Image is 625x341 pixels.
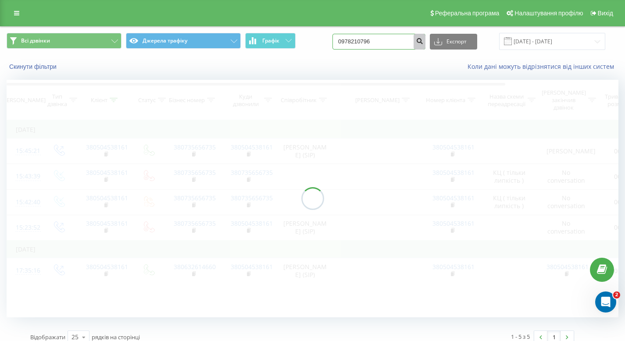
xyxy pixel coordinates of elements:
input: Пошук за номером [332,34,425,50]
span: Графік [262,38,279,44]
div: 1 - 5 з 5 [511,332,530,341]
span: 2 [613,291,620,298]
span: Відображати [30,333,65,341]
span: Всі дзвінки [21,37,50,44]
span: Реферальна програма [435,10,500,17]
a: Коли дані можуть відрізнятися вiд інших систем [468,62,618,71]
button: Скинути фільтри [7,63,61,71]
span: Налаштування профілю [514,10,583,17]
span: рядків на сторінці [92,333,140,341]
button: Графік [245,33,296,49]
span: Вихід [598,10,613,17]
button: Експорт [430,34,477,50]
iframe: Intercom live chat [595,291,616,313]
button: Всі дзвінки [7,33,121,49]
button: Джерела трафіку [126,33,241,49]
